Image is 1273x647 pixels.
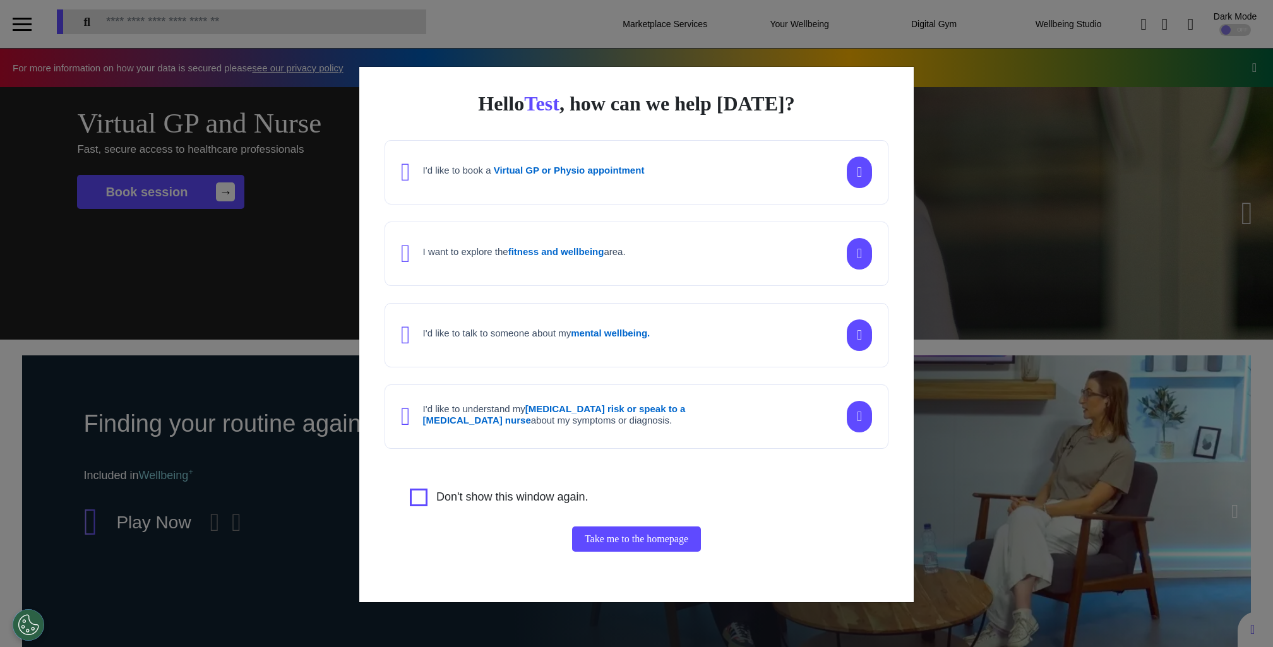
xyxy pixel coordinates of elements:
strong: mental wellbeing. [571,328,650,338]
span: Test [524,92,559,115]
button: Open Preferences [13,609,44,641]
h4: I'd like to book a [423,165,645,176]
h4: I'd like to talk to someone about my [423,328,650,339]
label: Don't show this window again. [436,489,589,506]
h4: I want to explore the area. [423,246,626,258]
strong: Virtual GP or Physio appointment [494,165,645,175]
input: Agree to privacy policy [410,489,427,506]
h4: I'd like to understand my about my symptoms or diagnosis. [423,403,726,426]
strong: [MEDICAL_DATA] risk or speak to a [MEDICAL_DATA] nurse [423,403,686,425]
strong: fitness and wellbeing [508,246,604,257]
button: Take me to the homepage [572,526,701,552]
div: Hello , how can we help [DATE]? [385,92,888,115]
